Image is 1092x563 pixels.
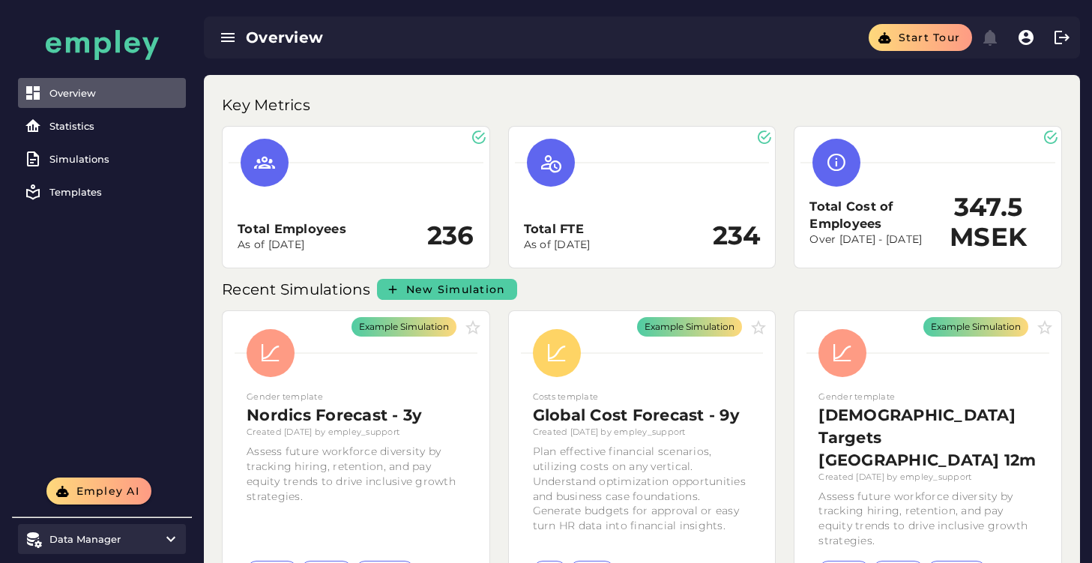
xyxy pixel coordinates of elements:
a: Overview [18,78,186,108]
button: Empley AI [46,478,151,505]
p: As of [DATE] [238,238,346,253]
span: New Simulation [405,283,506,296]
p: Over [DATE] - [DATE] [809,232,930,247]
div: Statistics [49,120,180,132]
h2: 234 [713,221,761,251]
div: Overview [49,87,180,99]
h3: Total FTE [524,220,591,238]
a: Templates [18,177,186,207]
div: Data Manager [49,533,154,545]
span: Start tour [897,31,960,44]
span: Empley AI [75,484,139,498]
div: Templates [49,186,180,198]
a: Simulations [18,144,186,174]
a: New Simulation [377,279,518,300]
h3: Total Cost of Employees [809,198,930,233]
a: Statistics [18,111,186,141]
p: Key Metrics [222,93,313,117]
div: Simulations [49,153,180,165]
h2: 347.5 MSEK [930,193,1046,253]
div: Overview [246,27,558,48]
h3: Total Employees [238,220,346,238]
p: As of [DATE] [524,238,591,253]
button: Start tour [869,24,972,51]
p: Recent Simulations [222,277,374,301]
h2: 236 [427,221,474,251]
